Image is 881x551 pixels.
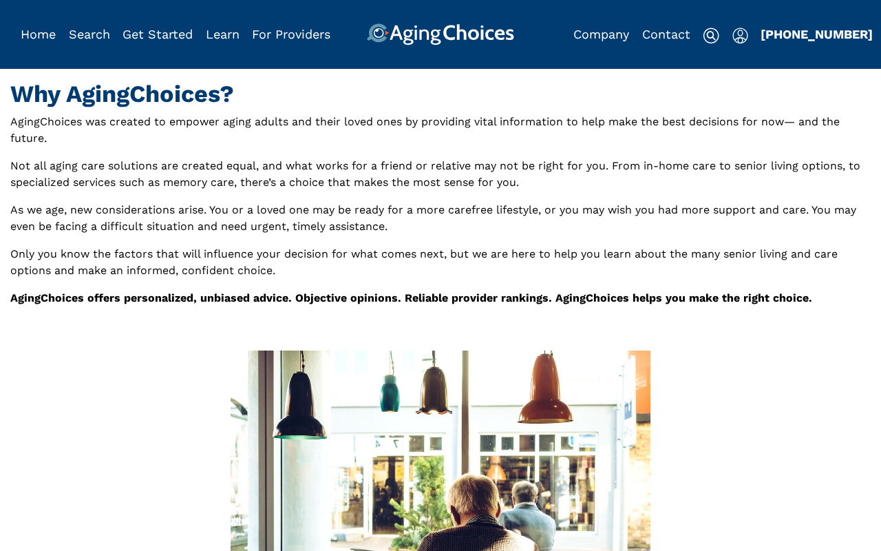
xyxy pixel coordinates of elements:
a: Get Started [123,27,193,41]
img: search-icon.svg [703,28,719,44]
a: Learn [206,27,240,41]
p: AgingChoices was created to empower aging adults and their loved ones by providing vital informat... [10,114,871,147]
a: Contact [642,27,690,41]
strong: AgingChoices offers personalized, unbiased advice. Objective opinions. Reliable provider rankings... [10,291,812,304]
a: For Providers [252,27,330,41]
a: Home [21,27,56,41]
p: Not all aging care solutions are created equal, and what works for a friend or relative may not b... [10,158,871,191]
a: Company [573,27,629,41]
a: [PHONE_NUMBER] [761,27,873,41]
h1: Why AgingChoices? [10,80,871,108]
div: Popover trigger [69,23,110,45]
img: AgingChoices [367,23,514,45]
p: Only you know the factors that will influence your decision for what comes next, but we are here ... [10,246,871,279]
a: Search [69,27,110,41]
div: Popover trigger [732,23,748,45]
p: As we age, new considerations arise. You or a loved one may be ready for a more carefree lifestyl... [10,202,871,235]
img: user-icon.svg [732,28,748,44]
